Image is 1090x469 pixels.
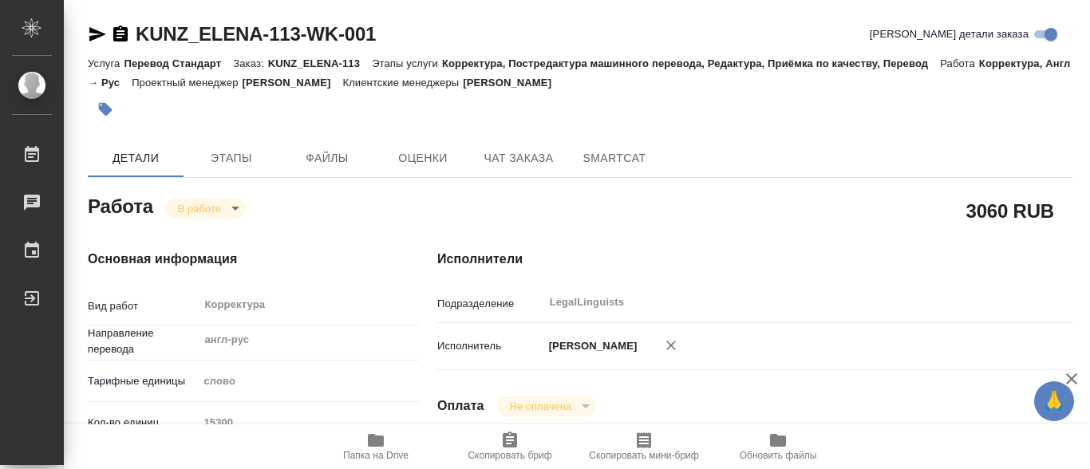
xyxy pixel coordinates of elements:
[243,77,343,89] p: [PERSON_NAME]
[193,148,270,168] span: Этапы
[309,424,443,469] button: Папка на Drive
[966,197,1054,224] h2: 3060 RUB
[497,396,595,417] div: В работе
[233,57,267,69] p: Заказ:
[577,424,711,469] button: Скопировать мини-бриф
[198,411,419,434] input: Пустое поле
[870,26,1029,42] span: [PERSON_NAME] детали заказа
[576,148,653,168] span: SmartCat
[124,57,233,69] p: Перевод Стандарт
[111,25,130,44] button: Скопировать ссылку
[88,92,123,127] button: Добавить тэг
[480,148,557,168] span: Чат заказа
[289,148,365,168] span: Файлы
[173,202,226,215] button: В работе
[88,57,124,69] p: Услуга
[543,338,638,354] p: [PERSON_NAME]
[132,77,242,89] p: Проектный менеджер
[136,23,376,45] a: KUNZ_ELENA-113-WK-001
[97,148,174,168] span: Детали
[1041,384,1068,418] span: 🙏
[589,450,698,461] span: Скопировать мини-бриф
[437,296,543,312] p: Подразделение
[1034,381,1074,421] button: 🙏
[740,450,817,461] span: Обновить файлы
[372,57,442,69] p: Этапы услуги
[505,400,576,413] button: Не оплачена
[463,77,563,89] p: [PERSON_NAME]
[442,57,940,69] p: Корректура, Постредактура машинного перевода, Редактура, Приёмка по качеству, Перевод
[88,191,153,219] h2: Работа
[940,57,979,69] p: Работа
[468,450,551,461] span: Скопировать бриф
[711,424,845,469] button: Обновить файлы
[437,250,1072,269] h4: Исполнители
[268,57,372,69] p: KUNZ_ELENA-113
[385,148,461,168] span: Оценки
[437,396,484,416] h4: Оплата
[88,325,198,357] p: Направление перевода
[88,25,107,44] button: Скопировать ссылку для ЯМессенджера
[654,328,689,363] button: Удалить исполнителя
[342,77,463,89] p: Клиентские менеджеры
[88,250,373,269] h4: Основная информация
[443,424,577,469] button: Скопировать бриф
[88,373,198,389] p: Тарифные единицы
[437,338,543,354] p: Исполнитель
[88,298,198,314] p: Вид работ
[343,450,409,461] span: Папка на Drive
[198,368,419,395] div: слово
[165,198,245,219] div: В работе
[88,415,198,431] p: Кол-во единиц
